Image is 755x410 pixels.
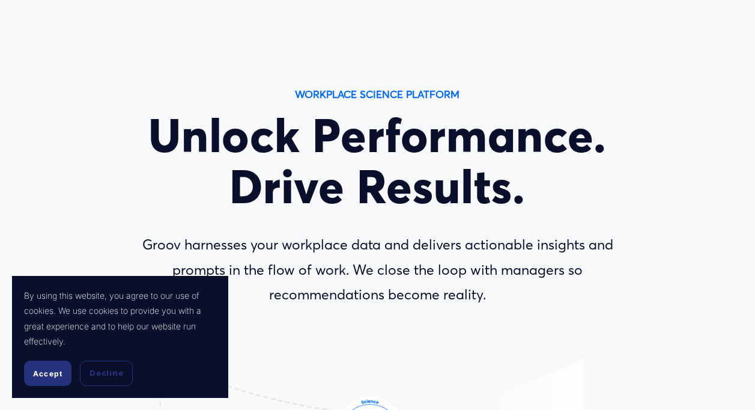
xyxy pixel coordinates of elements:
span: Accept [33,369,62,378]
strong: WORKPLACE SCIENCE PLATFORM [295,88,459,100]
h1: Unlock Performance. Drive Results. [118,110,637,212]
p: By using this website, you agree to our use of cookies. We use cookies to provide you with a grea... [24,288,216,349]
p: Groov harnesses your workplace data and delivers actionable insights and prompts in the flow of w... [118,232,637,307]
span: Decline [89,368,123,379]
button: Accept [24,361,71,386]
section: Cookie banner [12,276,228,398]
button: Decline [80,361,133,386]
